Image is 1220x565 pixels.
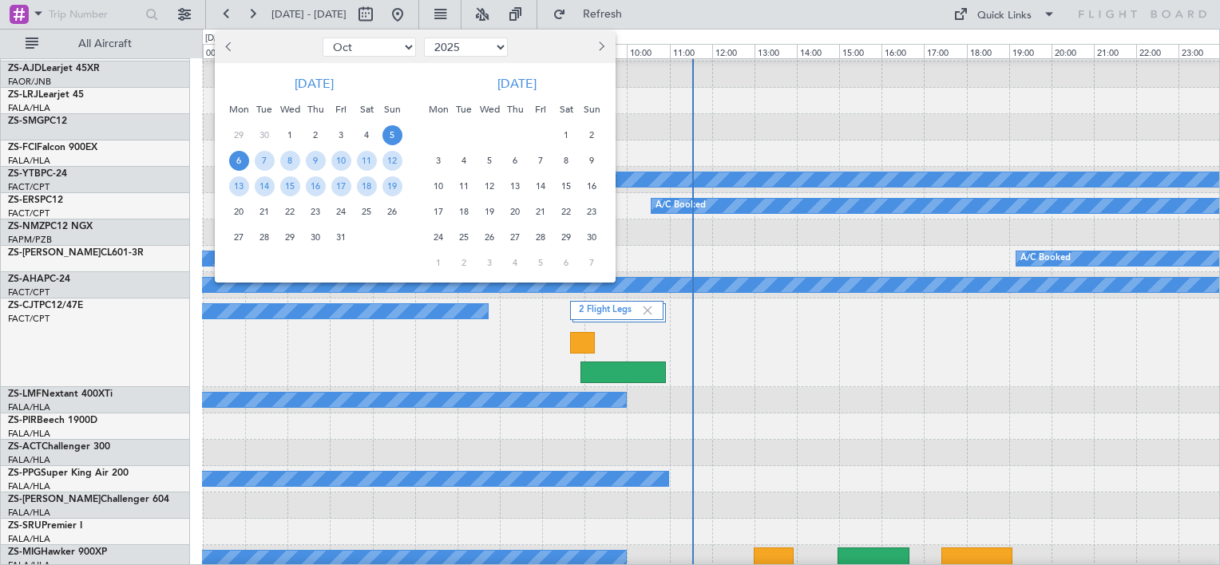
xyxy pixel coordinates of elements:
span: 29 [280,227,300,247]
div: 19-11-2025 [477,199,502,224]
div: 26-11-2025 [477,224,502,250]
div: Sat [354,97,379,122]
span: 16 [306,176,326,196]
div: 15-11-2025 [553,173,579,199]
span: 4 [454,151,474,171]
span: 5 [382,125,402,145]
div: 16-11-2025 [579,173,604,199]
span: 10 [331,151,351,171]
div: Thu [303,97,328,122]
div: 28-10-2025 [252,224,277,250]
span: 26 [480,227,500,247]
span: 6 [229,151,249,171]
span: 15 [280,176,300,196]
div: 8-10-2025 [277,148,303,173]
div: Fri [328,97,354,122]
div: 16-10-2025 [303,173,328,199]
div: Wed [477,97,502,122]
span: 18 [357,176,377,196]
span: 7 [255,151,275,171]
span: 27 [505,227,525,247]
span: 16 [582,176,602,196]
span: 3 [331,125,351,145]
div: Fri [528,97,553,122]
span: 3 [480,253,500,273]
div: 10-11-2025 [426,173,451,199]
div: 9-11-2025 [579,148,604,173]
div: 24-11-2025 [426,224,451,250]
span: 14 [255,176,275,196]
div: 19-10-2025 [379,173,405,199]
div: 18-11-2025 [451,199,477,224]
select: Select year [424,38,508,57]
span: 4 [505,253,525,273]
span: 12 [480,176,500,196]
div: 29-9-2025 [226,122,252,148]
span: 2 [454,253,474,273]
div: Tue [252,97,277,122]
div: 30-9-2025 [252,122,277,148]
div: 21-10-2025 [252,199,277,224]
span: 10 [429,176,449,196]
div: 22-11-2025 [553,199,579,224]
div: Wed [277,97,303,122]
span: 11 [357,151,377,171]
div: 14-11-2025 [528,173,553,199]
div: 4-10-2025 [354,122,379,148]
span: 11 [454,176,474,196]
span: 27 [229,227,249,247]
span: 2 [306,125,326,145]
div: 2-10-2025 [303,122,328,148]
span: 28 [531,227,551,247]
div: 4-11-2025 [451,148,477,173]
div: 10-10-2025 [328,148,354,173]
div: 21-11-2025 [528,199,553,224]
div: 2-11-2025 [579,122,604,148]
div: 6-10-2025 [226,148,252,173]
span: 20 [505,202,525,222]
div: 29-11-2025 [553,224,579,250]
span: 22 [557,202,576,222]
div: 12-10-2025 [379,148,405,173]
div: 26-10-2025 [379,199,405,224]
span: 1 [429,253,449,273]
div: 7-11-2025 [528,148,553,173]
div: 13-10-2025 [226,173,252,199]
span: 8 [280,151,300,171]
div: 7-10-2025 [252,148,277,173]
div: 13-11-2025 [502,173,528,199]
span: 7 [582,253,602,273]
span: 6 [505,151,525,171]
div: Sun [579,97,604,122]
span: 6 [557,253,576,273]
div: Mon [426,97,451,122]
span: 20 [229,202,249,222]
span: 13 [229,176,249,196]
span: 31 [331,227,351,247]
span: 23 [582,202,602,222]
div: Mon [226,97,252,122]
span: 28 [255,227,275,247]
span: 19 [480,202,500,222]
span: 12 [382,151,402,171]
div: 4-12-2025 [502,250,528,275]
span: 13 [505,176,525,196]
div: 3-10-2025 [328,122,354,148]
div: 1-12-2025 [426,250,451,275]
span: 25 [454,227,474,247]
button: Previous month [221,34,239,60]
span: 18 [454,202,474,222]
span: 21 [531,202,551,222]
div: Tue [451,97,477,122]
div: 20-10-2025 [226,199,252,224]
div: 25-11-2025 [451,224,477,250]
div: 9-10-2025 [303,148,328,173]
span: 14 [531,176,551,196]
span: 24 [331,202,351,222]
div: Sun [379,97,405,122]
div: 5-10-2025 [379,122,405,148]
span: 1 [557,125,576,145]
span: 2 [582,125,602,145]
select: Select month [323,38,416,57]
div: 1-10-2025 [277,122,303,148]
